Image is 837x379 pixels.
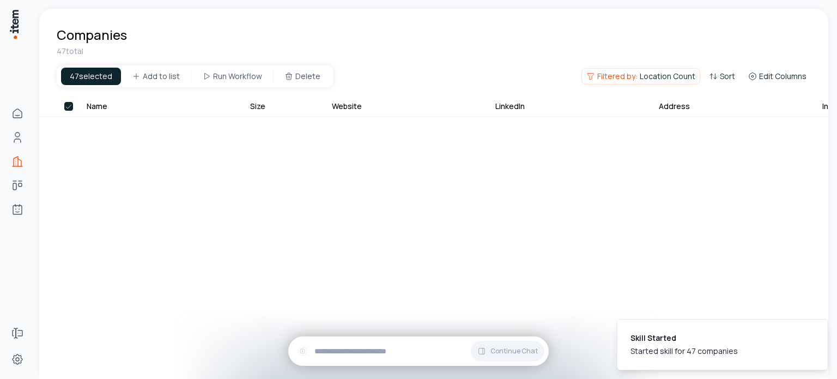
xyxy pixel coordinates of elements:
button: Filtered by:Location Count [581,68,700,85]
img: Item Brain Logo [9,9,20,40]
a: People [7,127,28,148]
button: Sort [705,69,739,84]
button: Edit Columns [744,69,811,84]
button: Continue Chat [471,341,544,362]
span: Filtered by: [597,71,638,82]
div: 47 total [57,46,811,57]
span: Location Count [640,71,695,82]
h1: Companies [57,26,127,44]
a: Settings [7,348,28,370]
button: Run Workflow [193,68,271,85]
a: Home [7,103,28,124]
span: Continue Chat [490,347,538,356]
span: Edit Columns [759,71,806,82]
div: Name [87,101,107,112]
div: Website [332,101,362,112]
a: Agents [7,198,28,220]
span: Sort [720,71,735,82]
div: LinkedIn [495,101,525,112]
div: Started skill for 47 companies [630,346,738,357]
div: Continue Chat [288,336,549,366]
a: Deals [7,175,28,196]
button: Add to list [123,68,189,85]
a: Companies [7,151,28,172]
div: Size [250,101,265,112]
div: Address [659,101,690,112]
div: Skill Started [630,333,738,344]
div: 47 selected [61,68,121,85]
a: Forms [7,322,28,344]
button: Delete [276,68,329,85]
